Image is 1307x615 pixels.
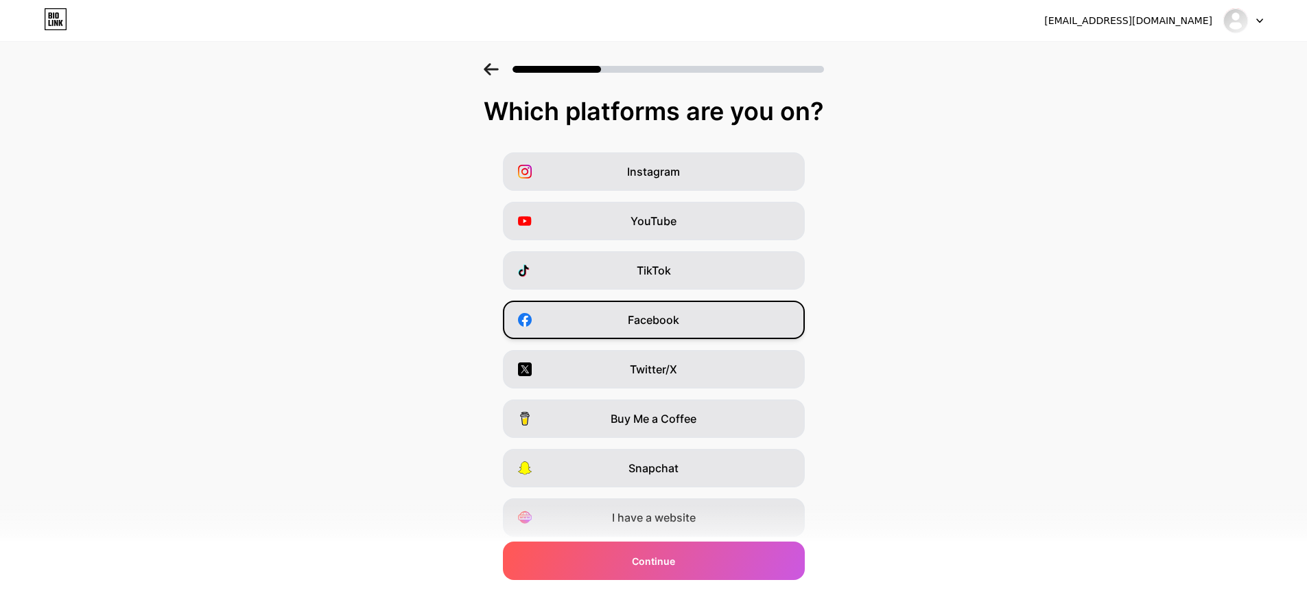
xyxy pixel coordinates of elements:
span: YouTube [631,213,676,229]
div: [EMAIL_ADDRESS][DOMAIN_NAME] [1044,14,1212,28]
span: TikTok [637,262,671,279]
span: Buy Me a Coffee [611,410,696,427]
span: Twitter/X [630,361,677,378]
span: Instagram [627,163,680,180]
span: Snapchat [628,460,679,476]
span: Continue [632,554,675,568]
span: Facebook [628,312,679,328]
div: Which platforms are you on? [14,97,1293,125]
img: littleventure [1223,8,1249,34]
span: I have a website [612,509,696,526]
